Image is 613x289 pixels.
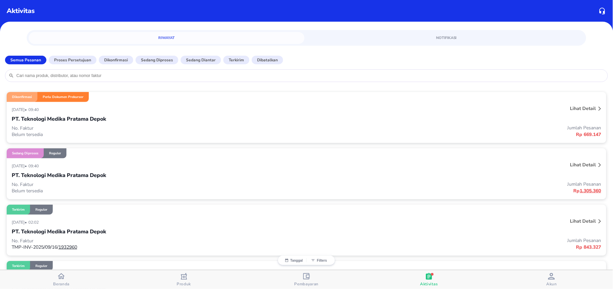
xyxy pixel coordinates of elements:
[12,115,106,123] p: PT. Teknologi Medika Pratama Depok
[12,163,28,169] p: [DATE] •
[16,73,604,78] input: Cari nama produk, distributor, atau nomor faktur
[12,125,306,131] p: No. Faktur
[10,57,41,63] p: Semua Pesanan
[229,57,244,63] p: Terkirim
[7,6,35,16] p: Aktivitas
[43,95,83,99] p: Perlu Dokumen Prekursor
[27,30,586,44] div: simple tabs
[12,188,306,194] p: Belum tersedia
[281,258,306,262] button: Tanggal
[12,181,306,188] p: No. Faktur
[368,270,490,289] button: Aktivitas
[252,56,283,64] button: Dibatalkan
[12,264,25,268] p: Terkirim
[49,56,96,64] button: Proses Persetujuan
[306,131,601,138] p: Rp 669.147
[35,264,47,268] p: Reguler
[306,125,601,131] p: Jumlah Pesanan
[49,151,61,156] p: Reguler
[309,32,584,44] a: Notifikasi
[420,281,438,287] span: Aktivitas
[181,56,221,64] button: Sedang diantar
[306,181,601,187] p: Jumlah Pesanan
[58,244,77,250] tcxspan: Call 1932960 via 3CX
[12,151,38,156] p: Sedang diproses
[306,244,601,251] p: Rp 843.327
[257,57,278,63] p: Dibatalkan
[580,188,601,194] tcxspan: Call 1.305.360 via 3CX
[12,244,306,250] p: TMP-INV-2025/09/16/
[570,218,596,224] p: Lihat detail
[12,95,32,99] p: Dikonfirmasi
[99,56,133,64] button: Dikonfirmasi
[33,35,300,41] span: Riwayat
[12,107,28,112] p: [DATE] •
[123,270,245,289] button: Produk
[12,228,106,236] p: PT. Teknologi Medika Pratama Depok
[104,57,128,63] p: Dikonfirmasi
[28,163,40,169] p: 09:40
[223,56,249,64] button: Terkirim
[12,131,306,138] p: Belum tersedia
[306,258,332,262] button: Filters
[12,220,28,225] p: [DATE] •
[28,107,40,112] p: 09:40
[306,187,601,194] p: Rp
[35,207,47,212] p: Reguler
[141,57,173,63] p: Sedang diproses
[12,171,106,179] p: PT. Teknologi Medika Pratama Depok
[5,56,46,64] button: Semua Pesanan
[570,105,596,112] p: Lihat detail
[29,32,304,44] a: Riwayat
[54,57,91,63] p: Proses Persetujuan
[245,270,368,289] button: Pembayaran
[136,56,178,64] button: Sedang diproses
[12,238,306,244] p: No. Faktur
[490,270,613,289] button: Akun
[177,281,191,287] span: Produk
[306,237,601,244] p: Jumlah Pesanan
[28,220,40,225] p: 02:02
[294,281,319,287] span: Pembayaran
[53,281,69,287] span: Beranda
[186,57,216,63] p: Sedang diantar
[547,281,557,287] span: Akun
[313,35,580,41] span: Notifikasi
[570,162,596,168] p: Lihat detail
[12,207,25,212] p: Terkirim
